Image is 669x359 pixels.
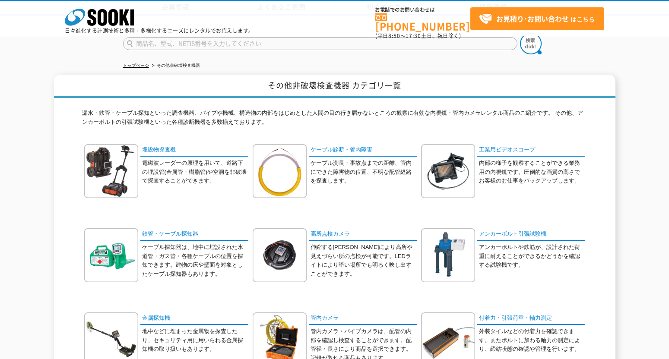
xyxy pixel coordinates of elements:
p: 内部の様子を観察することができる業務用の内視鏡です。圧倒的な画質の高さでお客様のお仕事をバックアップします。 [479,159,585,186]
p: ケーブル測長・事故点までの距離、管内にできた障害物の位置、不明な配管経路を探査します。 [311,159,417,186]
li: その他非破壊検査機器 [150,61,200,70]
a: 高所点検カメラ [309,228,417,241]
a: 金属探知機 [140,312,248,325]
a: 工業用ビデオスコープ [477,144,585,157]
span: 17:30 [406,32,421,40]
img: 工業用ビデオスコープ [421,144,475,198]
p: 電磁波レーダーの原理を用いて、道路下の埋設管(金属管・樹脂管)や空洞を非破壊で探査することができます。 [142,159,248,186]
img: 高所点検カメラ [253,228,307,282]
span: お電話でのお問い合わせは [375,7,470,13]
a: 付着力・引張荷重・軸力測定 [477,312,585,325]
a: お見積り･お問い合わせはこちら [470,7,604,30]
p: ケーブル探知器は、地中に埋設された水道管・ガス管・各種ケーブルの位置を探知できます。建物の床や壁面を対象としたケーブル探知器もあります。 [142,243,248,279]
img: 鉄管・ケーブル探知器 [84,228,138,282]
span: はこちら [479,13,595,25]
a: ケーブル診断・管内障害 [309,144,417,157]
a: 管内カメラ [309,312,417,325]
input: 商品名、型式、NETIS番号を入力してください [123,37,517,50]
p: 日々進化する計測技術と多種・多様化するニーズにレンタルでお応えします。 [65,28,254,33]
a: アンカーボルト引張試験機 [477,228,585,241]
span: (平日 ～ 土日、祝日除く) [375,32,461,40]
a: 鉄管・ケーブル探知器 [140,228,248,241]
a: [PHONE_NUMBER] [375,13,470,31]
img: 埋設物探査機 [84,144,138,198]
img: ケーブル診断・管内障害 [253,144,307,198]
img: btn_search.png [520,33,542,54]
img: アンカーボルト引張試験機 [421,228,475,282]
p: 地中などに埋まった金属物を探査したり、セキュリティ用に用いられる金属探知機の取り扱いもあります。 [142,327,248,354]
span: 8:50 [388,32,400,40]
p: アンカーボルトや鉄筋が、設計された荷重に耐えることができるかどうかを確認する試験機です。 [479,243,585,270]
p: 伸縮する[PERSON_NAME]により高所や見えづらい所の点検が可能です。LEDライトにより暗い場所でも明るく映し出すことができます。 [311,243,417,279]
a: トップページ [123,63,149,68]
h1: その他非破壊検査機器 カテゴリ一覧 [54,75,615,98]
p: 漏水・鉄管・ケーブル探知といった調査機器、パイプや機械、構造物の内部をはじめとした人間の目の行き届かないところの観察に有効な内視鏡・管内カメラレンタル商品のご紹介です。 その他、アンカーボルトの... [82,109,587,131]
strong: お見積り･お問い合わせ [496,13,569,24]
a: 埋設物探査機 [140,144,248,157]
p: 外装タイルなどの付着力を確認できます。またボルトに加わる軸力の測定により、締結状態の確認や管理を行います。 [479,327,585,354]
